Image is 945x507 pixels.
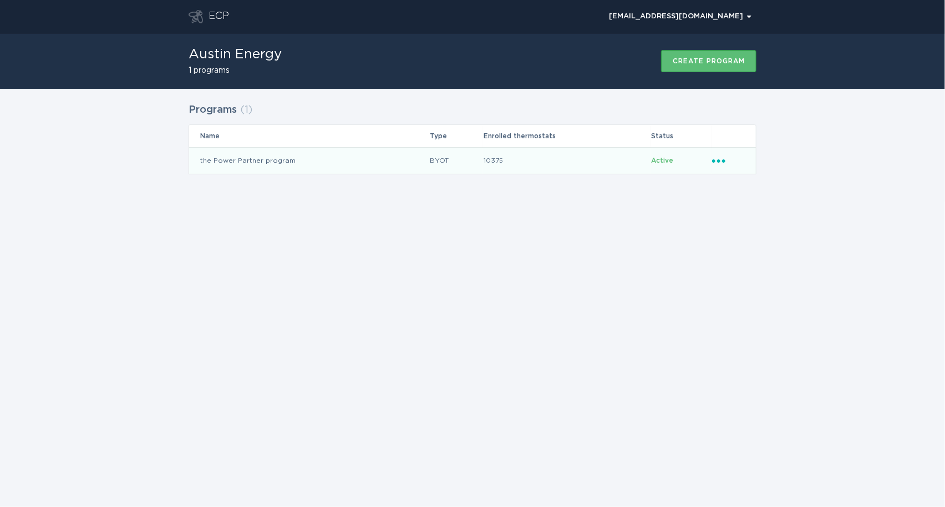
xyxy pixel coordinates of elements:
div: Popover menu [712,154,745,167]
td: 10375 [483,147,651,174]
h2: 1 programs [189,67,282,74]
span: ( 1 ) [240,105,252,115]
button: Open user account details [604,8,756,25]
span: Active [652,157,674,164]
tr: Table Headers [189,125,756,147]
td: BYOT [429,147,483,174]
h2: Programs [189,100,237,120]
div: ECP [209,10,229,23]
button: Create program [661,50,756,72]
td: the Power Partner program [189,147,429,174]
h1: Austin Energy [189,48,282,61]
div: Popover menu [604,8,756,25]
button: Go to dashboard [189,10,203,23]
th: Name [189,125,429,147]
th: Type [429,125,483,147]
div: Create program [673,58,745,64]
tr: d138714fb4724cd7b271465fac671896 [189,147,756,174]
th: Status [651,125,712,147]
th: Enrolled thermostats [483,125,651,147]
div: [EMAIL_ADDRESS][DOMAIN_NAME] [609,13,751,20]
